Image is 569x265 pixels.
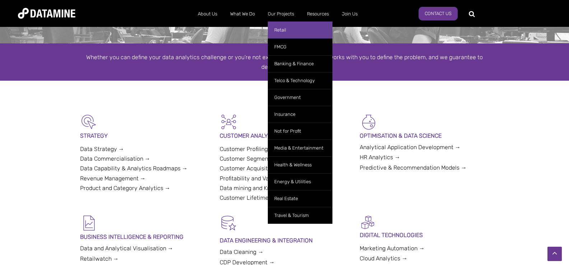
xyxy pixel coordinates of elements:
a: What We Do [224,5,261,23]
a: Marketing Automation → [360,245,425,252]
p: DATA ENGINEERING & INTEGRATION [220,236,349,245]
a: FMCG [268,38,332,55]
a: Retail [268,22,332,38]
a: Customer Profiling → [220,146,275,152]
a: Data Commercialisation → [80,155,150,162]
a: HR Analytics → [360,154,400,161]
a: Contact Us [419,7,458,20]
a: Join Us [335,5,364,23]
a: Banking & Finance [268,55,332,72]
a: Travel & Tourism [268,207,332,224]
a: Customer Segmentation → [220,155,291,162]
a: Energy & Utilities [268,173,332,190]
a: Media & Entertainment [268,139,332,156]
a: Data Strategy → [80,146,124,152]
img: Strategy-1 [80,113,98,131]
p: STRATEGY [80,131,210,141]
p: DIGITAL TECHNOLOGIES [360,230,489,240]
a: Data and Analytical Visualisation → [80,245,173,252]
a: Government [268,89,332,106]
p: BUSINESS INTELLIGENCE & REPORTING [80,232,210,242]
a: Data mining and Knowledge Discovery → [220,185,328,191]
a: Retailwatch → [80,255,119,262]
a: Analytical Application Development → [360,144,461,151]
a: Product and Category Analytics → [80,185,171,191]
p: CUSTOMER ANALYTICS [220,131,349,141]
img: Customer Analytics [220,113,238,131]
img: Digital Activation [360,214,376,230]
a: Real Estate [268,190,332,207]
a: Health & Wellness [268,156,332,173]
div: Whether you can define your data analytics challenge or you’re not exactly sure — Datamine works ... [80,52,489,72]
a: Insurance [268,106,332,123]
a: About Us [191,5,224,23]
img: Optimisation & Data Science [360,113,378,131]
a: Customer Lifetime Value Analysis → [220,194,315,201]
img: Datamine [18,8,75,19]
a: Data Capability & Analytics Roadmaps → [80,165,188,172]
p: OPTIMISATION & DATA SCIENCE [360,131,489,141]
a: Not for Profit [268,123,332,139]
a: Resources [300,5,335,23]
a: Revenue Management → [80,175,146,182]
a: Our Projects [261,5,300,23]
a: Data Cleaning → [220,249,263,255]
img: Data Hygiene [220,214,238,232]
a: Telco & Technology [268,72,332,89]
a: Profitability and Value Analysis → [220,175,307,182]
a: Cloud Analytics → [360,255,407,262]
img: BI & Reporting [80,214,98,232]
a: Customer Acquisition Modelling → [220,165,309,172]
a: Predictive & Recommendation Models → [360,164,467,171]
